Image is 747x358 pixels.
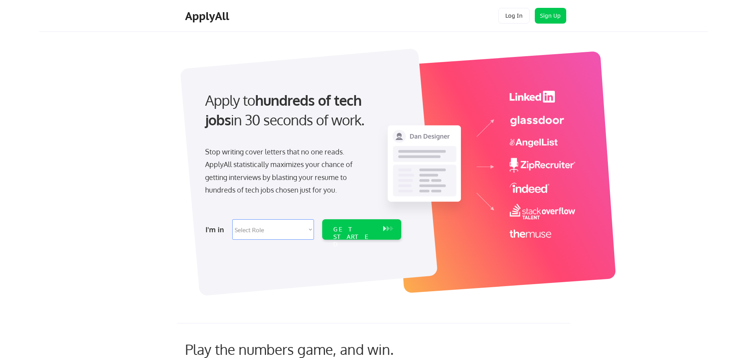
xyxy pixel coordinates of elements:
[205,91,365,129] strong: hundreds of tech jobs
[185,341,429,358] div: Play the numbers game, and win.
[535,8,566,24] button: Sign Up
[185,9,231,23] div: ApplyAll
[498,8,530,24] button: Log In
[205,90,398,130] div: Apply to in 30 seconds of work.
[205,145,367,196] div: Stop writing cover letters that no one reads. ApplyAll statistically maximizes your chance of get...
[206,223,228,236] div: I'm in
[333,226,375,248] div: GET STARTED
